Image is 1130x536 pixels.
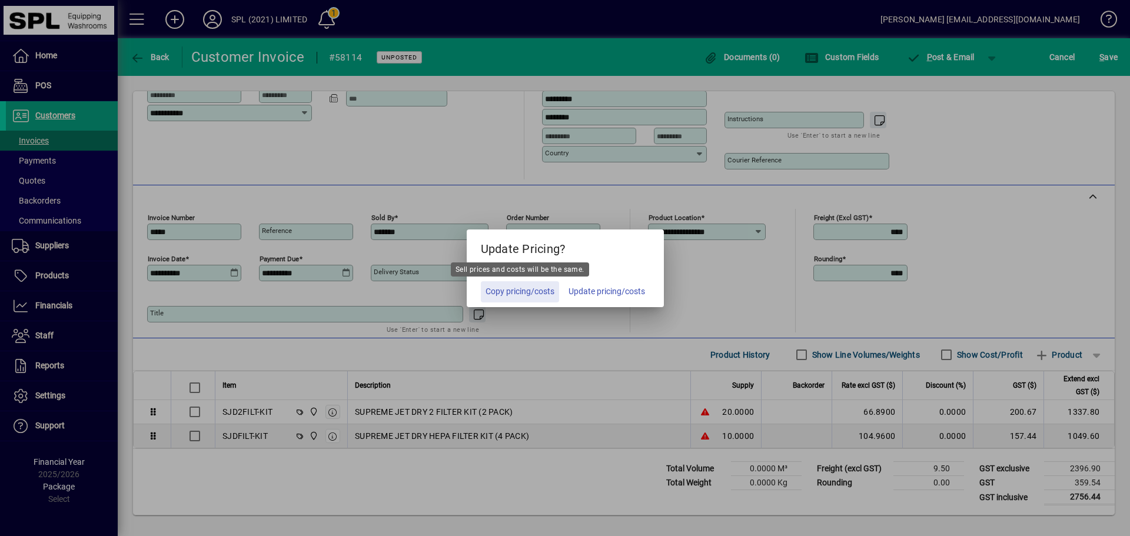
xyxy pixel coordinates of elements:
h5: Update Pricing? [467,229,664,264]
div: Sell prices and costs will be the same. [451,262,589,277]
button: Copy pricing/costs [481,281,559,302]
span: Copy pricing/costs [486,285,554,298]
button: Update pricing/costs [564,281,650,302]
span: Update pricing/costs [569,285,645,298]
